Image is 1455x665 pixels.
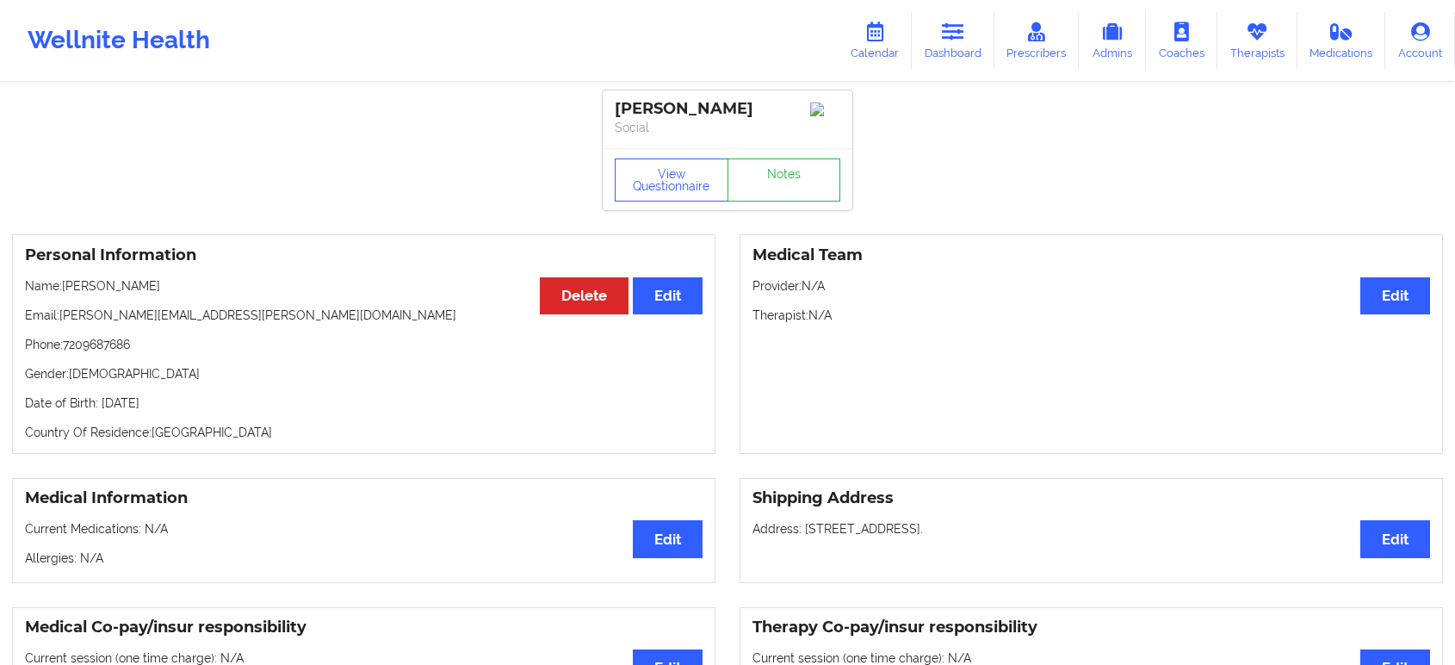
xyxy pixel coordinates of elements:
a: Dashboard [912,12,994,69]
a: Calendar [838,12,912,69]
a: Coaches [1146,12,1217,69]
p: Current Medications: N/A [25,520,703,538]
button: Edit [633,277,703,314]
p: Allergies: N/A [25,550,703,567]
a: Prescribers [994,12,1080,69]
button: Edit [1360,520,1430,557]
a: Therapists [1217,12,1297,69]
p: Provider: N/A [752,277,1430,295]
p: Name: [PERSON_NAME] [25,277,703,295]
h3: Medical Co-pay/insur responsibility [25,618,703,637]
h3: Shipping Address [752,488,1430,508]
a: Notes [727,158,841,202]
h3: Medical Information [25,488,703,508]
button: Delete [540,277,628,314]
h3: Therapy Co-pay/insur responsibility [752,618,1430,637]
a: Admins [1079,12,1146,69]
p: Social [615,119,840,136]
h3: Personal Information [25,245,703,265]
p: Phone: 7209687686 [25,336,703,353]
img: Image%2Fplaceholer-image.png [810,103,840,116]
h3: Medical Team [752,245,1430,265]
p: Date of Birth: [DATE] [25,395,703,412]
p: Country Of Residence: [GEOGRAPHIC_DATA] [25,424,703,441]
div: [PERSON_NAME] [615,99,840,119]
p: Therapist: N/A [752,307,1430,324]
button: View Questionnaire [615,158,728,202]
p: Address: [STREET_ADDRESS]. [752,520,1430,538]
a: Account [1385,12,1455,69]
a: Medications [1297,12,1386,69]
button: Edit [633,520,703,557]
button: Edit [1360,277,1430,314]
p: Email: [PERSON_NAME][EMAIL_ADDRESS][PERSON_NAME][DOMAIN_NAME] [25,307,703,324]
p: Gender: [DEMOGRAPHIC_DATA] [25,365,703,382]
